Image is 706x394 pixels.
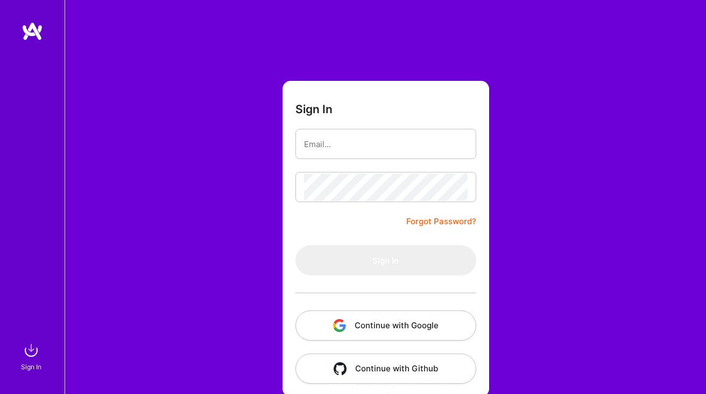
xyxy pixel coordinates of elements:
[295,102,333,116] h3: Sign In
[334,362,347,375] img: icon
[23,340,42,372] a: sign inSign In
[21,361,41,372] div: Sign In
[333,319,346,332] img: icon
[406,215,476,228] a: Forgot Password?
[22,22,43,41] img: logo
[304,130,468,158] input: Email...
[20,340,42,361] img: sign in
[295,310,476,341] button: Continue with Google
[295,354,476,384] button: Continue with Github
[295,245,476,275] button: Sign In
